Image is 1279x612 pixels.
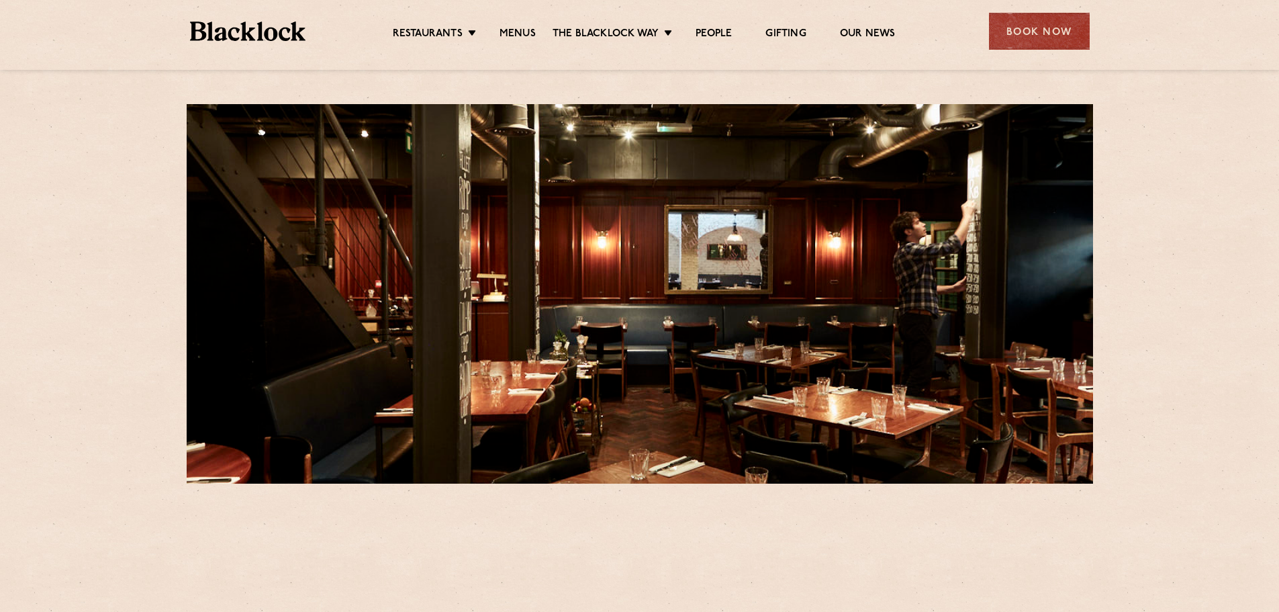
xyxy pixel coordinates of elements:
img: BL_Textured_Logo-footer-cropped.svg [190,21,306,41]
a: People [696,28,732,42]
a: The Blacklock Way [553,28,659,42]
a: Gifting [765,28,806,42]
a: Our News [840,28,896,42]
a: Restaurants [393,28,463,42]
a: Menus [500,28,536,42]
div: Book Now [989,13,1090,50]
